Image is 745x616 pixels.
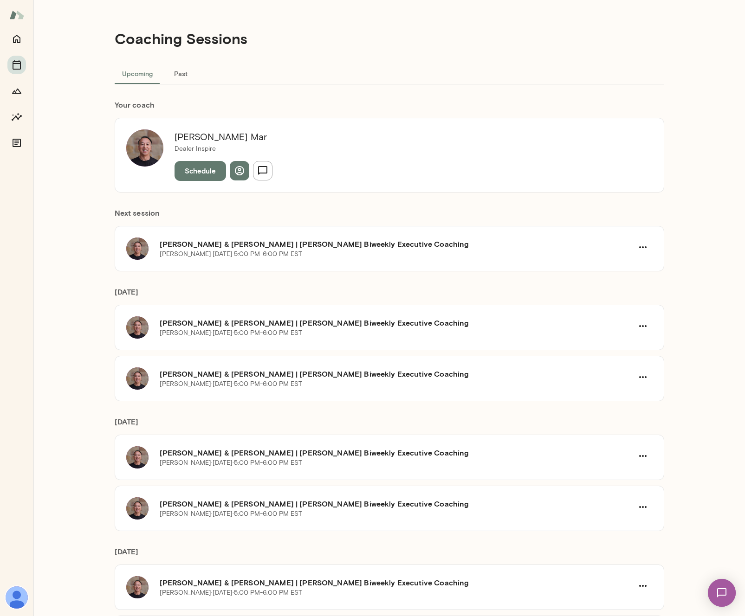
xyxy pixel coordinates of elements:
[115,416,664,435] h6: [DATE]
[160,368,633,379] h6: [PERSON_NAME] & [PERSON_NAME] | [PERSON_NAME] Biweekly Executive Coaching
[230,161,249,180] button: View profile
[160,250,302,259] p: [PERSON_NAME] · [DATE] · 5:00 PM-6:00 PM EST
[160,238,633,250] h6: [PERSON_NAME] & [PERSON_NAME] | [PERSON_NAME] Biweekly Executive Coaching
[7,30,26,48] button: Home
[7,108,26,126] button: Insights
[115,286,664,305] h6: [DATE]
[160,458,302,468] p: [PERSON_NAME] · [DATE] · 5:00 PM-6:00 PM EST
[160,588,302,597] p: [PERSON_NAME] · [DATE] · 5:00 PM-6:00 PM EST
[160,317,633,328] h6: [PERSON_NAME] & [PERSON_NAME] | [PERSON_NAME] Biweekly Executive Coaching
[7,82,26,100] button: Growth Plan
[115,207,664,226] h6: Next session
[175,129,272,144] h6: [PERSON_NAME] Mar
[160,447,633,458] h6: [PERSON_NAME] & [PERSON_NAME] | [PERSON_NAME] Biweekly Executive Coaching
[115,30,247,47] h4: Coaching Sessions
[7,56,26,74] button: Sessions
[115,99,664,110] h6: Your coach
[160,577,633,588] h6: [PERSON_NAME] & [PERSON_NAME] | [PERSON_NAME] Biweekly Executive Coaching
[160,328,302,338] p: [PERSON_NAME] · [DATE] · 5:00 PM-6:00 PM EST
[7,134,26,152] button: Documents
[9,6,24,24] img: Mento
[160,62,202,84] button: Past
[160,379,302,389] p: [PERSON_NAME] · [DATE] · 5:00 PM-6:00 PM EST
[115,546,664,565] h6: [DATE]
[126,129,163,167] img: Derrick Mar
[6,586,28,609] img: Fernando Ramirez
[115,62,664,84] div: basic tabs example
[160,509,302,519] p: [PERSON_NAME] · [DATE] · 5:00 PM-6:00 PM EST
[253,161,272,180] button: Send message
[175,144,272,154] p: Dealer Inspire
[160,498,633,509] h6: [PERSON_NAME] & [PERSON_NAME] | [PERSON_NAME] Biweekly Executive Coaching
[175,161,226,180] button: Schedule
[115,62,160,84] button: Upcoming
